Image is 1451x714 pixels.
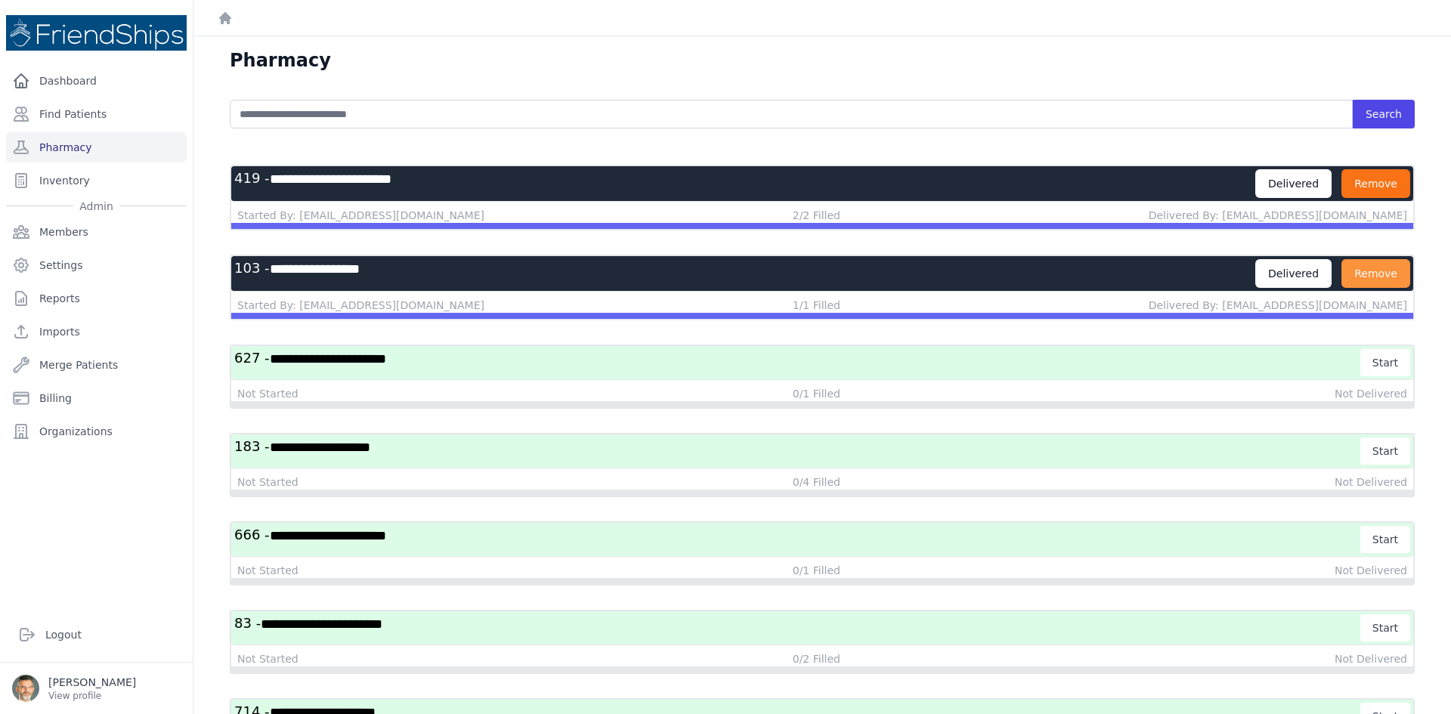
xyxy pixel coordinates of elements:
[1335,386,1407,401] div: Not Delivered
[1353,100,1415,128] button: Search
[6,283,187,314] a: Reports
[237,563,299,578] div: Not Started
[6,416,187,447] a: Organizations
[6,66,187,96] a: Dashboard
[237,298,484,313] div: Started By: [EMAIL_ADDRESS][DOMAIN_NAME]
[234,437,1361,465] h3: 183 -
[1255,259,1332,288] div: Delivered
[234,526,1361,553] h3: 666 -
[1149,208,1407,223] div: Delivered By: [EMAIL_ADDRESS][DOMAIN_NAME]
[6,383,187,413] a: Billing
[793,208,840,223] div: 2/2 Filled
[6,165,187,196] a: Inventory
[1341,169,1410,198] button: Remove
[1335,563,1407,578] div: Not Delivered
[1341,259,1410,288] button: Remove
[793,651,840,666] div: 0/2 Filled
[793,298,840,313] div: 1/1 Filled
[237,651,299,666] div: Not Started
[793,474,840,490] div: 0/4 Filled
[1360,614,1410,641] button: Start
[1149,298,1407,313] div: Delivered By: [EMAIL_ADDRESS][DOMAIN_NAME]
[12,620,181,650] a: Logout
[230,48,331,73] h1: Pharmacy
[237,386,299,401] div: Not Started
[6,317,187,347] a: Imports
[48,675,136,690] p: [PERSON_NAME]
[12,675,181,702] a: [PERSON_NAME] View profile
[234,614,1361,641] h3: 83 -
[6,15,187,51] img: Medical Missions EMR
[234,349,1361,376] h3: 627 -
[234,259,1255,288] h3: 103 -
[793,386,840,401] div: 0/1 Filled
[1360,437,1410,465] button: Start
[1360,526,1410,553] button: Start
[237,474,299,490] div: Not Started
[6,217,187,247] a: Members
[234,169,1255,198] h3: 419 -
[73,199,119,214] span: Admin
[793,563,840,578] div: 0/1 Filled
[6,132,187,162] a: Pharmacy
[1335,651,1407,666] div: Not Delivered
[237,208,484,223] div: Started By: [EMAIL_ADDRESS][DOMAIN_NAME]
[6,350,187,380] a: Merge Patients
[1360,349,1410,376] button: Start
[48,690,136,702] p: View profile
[1255,169,1332,198] div: Delivered
[6,99,187,129] a: Find Patients
[6,250,187,280] a: Settings
[1335,474,1407,490] div: Not Delivered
